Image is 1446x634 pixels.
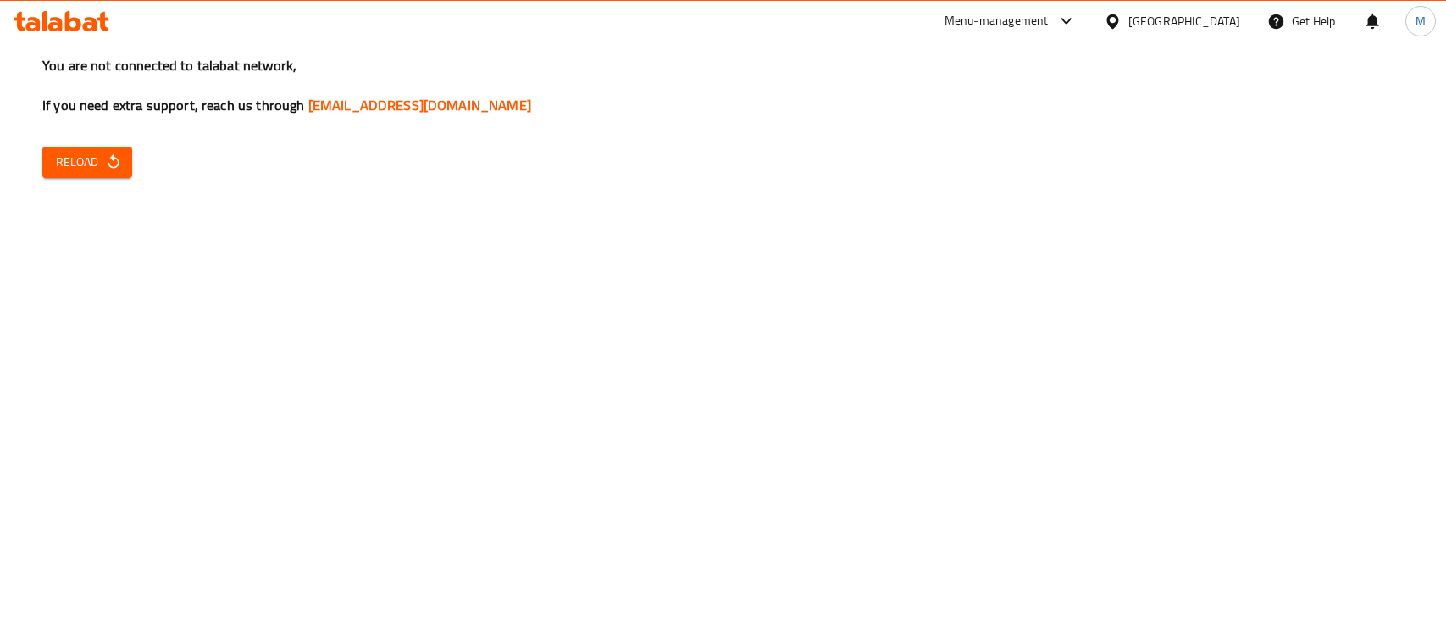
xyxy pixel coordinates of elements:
div: [GEOGRAPHIC_DATA] [1128,12,1240,31]
button: Reload [42,147,132,178]
a: [EMAIL_ADDRESS][DOMAIN_NAME] [308,92,531,118]
h3: You are not connected to talabat network, If you need extra support, reach us through [42,56,1404,115]
span: Reload [56,152,119,173]
span: M [1416,12,1426,31]
div: Menu-management [945,11,1049,31]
